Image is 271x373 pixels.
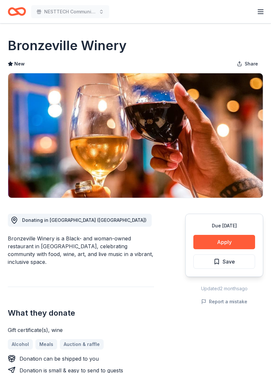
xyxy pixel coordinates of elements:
a: Home [8,4,26,19]
span: Save [223,257,235,266]
span: Share [245,60,258,68]
button: NESTTECH Community In-Kind Donation Drive 2025 [31,5,109,18]
h2: What they donate [8,308,154,318]
div: Due [DATE] [193,222,255,230]
button: Share [232,57,263,70]
button: Save [193,254,255,269]
a: Meals [35,339,57,350]
button: Apply [193,235,255,249]
div: Bronzeville Winery is a Black- and woman-owned restaurant in [GEOGRAPHIC_DATA], celebrating commu... [8,235,154,266]
span: NESTTECH Community In-Kind Donation Drive 2025 [44,8,96,16]
div: Gift certificate(s), wine [8,326,154,334]
span: Donating in [GEOGRAPHIC_DATA] ([GEOGRAPHIC_DATA]) [22,217,147,223]
div: Donation can be shipped to you [19,355,99,363]
a: Alcohol [8,339,33,350]
h1: Bronzeville Winery [8,36,127,55]
img: Image for Bronzeville Winery [8,73,263,198]
a: Auction & raffle [60,339,104,350]
div: Updated 2 months ago [185,285,263,293]
button: Report a mistake [201,298,247,306]
span: New [14,60,25,68]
